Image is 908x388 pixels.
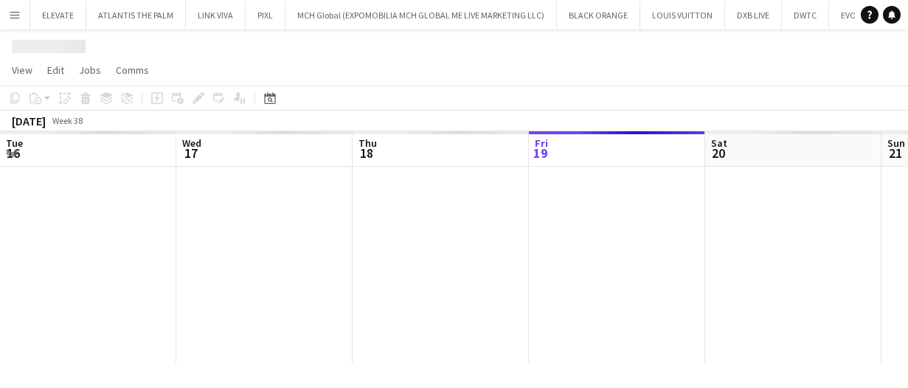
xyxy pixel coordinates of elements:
button: MCH Global (EXPOMOBILIA MCH GLOBAL ME LIVE MARKETING LLC) [285,1,557,30]
span: Edit [47,63,64,77]
span: 17 [180,145,201,162]
div: [DATE] [12,114,46,128]
button: DWTC [782,1,829,30]
span: 19 [533,145,548,162]
span: Jobs [79,63,101,77]
span: Sat [711,136,727,150]
span: Wed [182,136,201,150]
a: Jobs [73,60,107,80]
span: View [12,63,32,77]
span: Thu [358,136,377,150]
a: Edit [41,60,70,80]
a: View [6,60,38,80]
button: ATLANTIS THE PALM [86,1,186,30]
button: LINK VIVA [186,1,246,30]
button: EVOLUTION [829,1,899,30]
span: Tue [6,136,23,150]
span: 16 [4,145,23,162]
span: 18 [356,145,377,162]
span: 21 [885,145,905,162]
span: Sun [887,136,905,150]
button: PIXL [246,1,285,30]
button: ELEVATE [30,1,86,30]
span: Fri [535,136,548,150]
button: LOUIS VUITTON [640,1,725,30]
span: Week 38 [49,115,86,126]
a: Comms [110,60,155,80]
button: BLACK ORANGE [557,1,640,30]
button: DXB LIVE [725,1,782,30]
span: 20 [709,145,727,162]
span: Comms [116,63,149,77]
